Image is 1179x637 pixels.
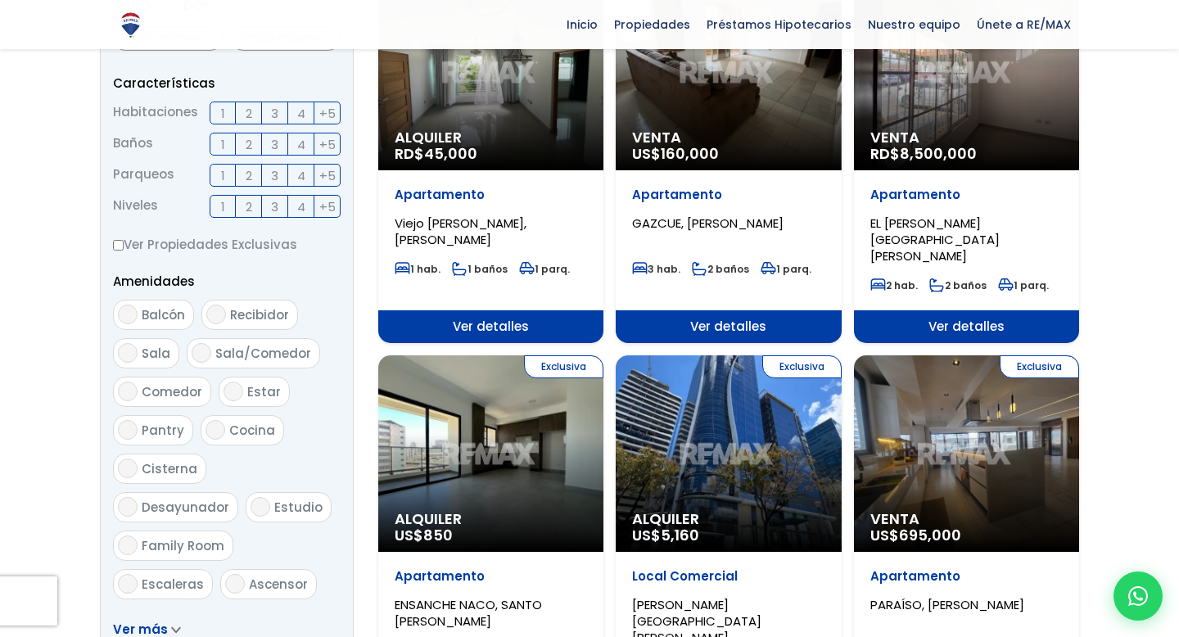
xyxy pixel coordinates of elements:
span: Escaleras [142,576,204,593]
span: 695,000 [899,525,961,545]
span: 5,160 [661,525,699,545]
input: Family Room [118,535,138,555]
p: Apartamento [395,187,587,203]
input: Escaleras [118,574,138,594]
span: +5 [319,134,336,155]
span: Alquiler [632,511,824,527]
span: US$ [632,525,699,545]
span: Ascensor [249,576,308,593]
span: Comedor [142,383,202,400]
span: Propiedades [606,12,698,37]
span: Cisterna [142,460,197,477]
p: Amenidades [113,271,341,291]
span: Ver detalles [378,310,603,343]
input: Estudio [251,497,270,517]
span: RD$ [395,143,477,164]
label: Ver Propiedades Exclusivas [113,234,341,255]
input: Sala/Comedor [192,343,211,363]
span: 2 hab. [870,278,918,292]
span: Alquiler [395,511,587,527]
input: Pantry [118,420,138,440]
span: EL [PERSON_NAME][GEOGRAPHIC_DATA][PERSON_NAME] [870,215,1000,264]
input: Balcón [118,305,138,324]
p: Apartamento [870,568,1063,585]
span: 3 [271,165,278,186]
span: Exclusiva [524,355,603,378]
p: Características [113,73,341,93]
span: 1 [221,103,225,124]
span: US$ [870,525,961,545]
span: Inicio [558,12,606,37]
input: Ascensor [225,574,245,594]
span: Niveles [113,195,158,218]
span: Ver detalles [854,310,1079,343]
span: Únete a RE/MAX [969,12,1079,37]
input: Cocina [206,420,225,440]
span: Parqueos [113,164,174,187]
span: 1 parq. [519,262,570,276]
span: 3 [271,134,278,155]
span: Exclusiva [1000,355,1079,378]
span: 2 [246,165,252,186]
span: 4 [297,165,305,186]
span: Estar [247,383,281,400]
p: Local Comercial [632,568,824,585]
span: Venta [870,129,1063,146]
input: Comedor [118,382,138,401]
span: Venta [632,129,824,146]
span: Family Room [142,537,224,554]
span: 1 baños [452,262,508,276]
input: Estar [224,382,243,401]
span: 8,500,000 [900,143,977,164]
span: RD$ [870,143,977,164]
span: Exclusiva [762,355,842,378]
span: Balcón [142,306,185,323]
span: Ver detalles [616,310,841,343]
span: Sala/Comedor [215,345,311,362]
span: 4 [297,103,305,124]
p: Apartamento [870,187,1063,203]
span: Sala [142,345,170,362]
span: 2 [246,134,252,155]
span: Baños [113,133,153,156]
span: 1 [221,134,225,155]
p: Apartamento [395,568,587,585]
span: US$ [395,525,453,545]
span: 1 [221,197,225,217]
span: 2 [246,197,252,217]
span: 3 hab. [632,262,680,276]
span: Cocina [229,422,275,439]
input: Sala [118,343,138,363]
span: Alquiler [395,129,587,146]
span: 1 hab. [395,262,440,276]
span: Pantry [142,422,184,439]
span: Estudio [274,499,323,516]
span: 4 [297,134,305,155]
span: Habitaciones [113,102,198,124]
input: Desayunador [118,497,138,517]
span: Nuestro equipo [860,12,969,37]
span: 2 baños [692,262,749,276]
p: Apartamento [632,187,824,203]
span: 1 [221,165,225,186]
input: Ver Propiedades Exclusivas [113,240,124,251]
span: 1 parq. [761,262,811,276]
input: Recibidor [206,305,226,324]
span: 4 [297,197,305,217]
span: 3 [271,197,278,217]
span: Venta [870,511,1063,527]
span: +5 [319,103,336,124]
span: 160,000 [661,143,719,164]
span: Préstamos Hipotecarios [698,12,860,37]
span: Viejo [PERSON_NAME], [PERSON_NAME] [395,215,526,248]
span: 850 [423,525,453,545]
span: 2 baños [929,278,987,292]
span: Recibidor [230,306,289,323]
span: Desayunador [142,499,229,516]
span: GAZCUE, [PERSON_NAME] [632,215,784,232]
span: 1 parq. [998,278,1049,292]
span: ENSANCHE NACO, SANTO [PERSON_NAME] [395,596,542,630]
span: +5 [319,197,336,217]
span: +5 [319,165,336,186]
span: 3 [271,103,278,124]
